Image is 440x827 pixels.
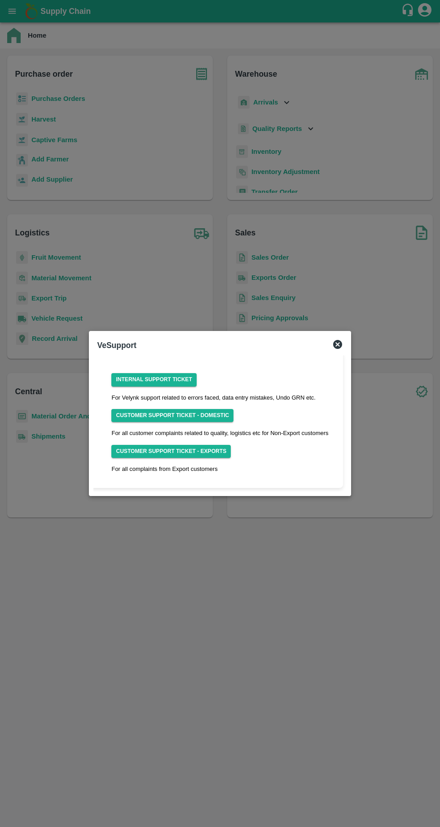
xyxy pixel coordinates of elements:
a: Customer Support Ticket - Exports [111,445,231,458]
p: For Velynk support related to errors faced, data entry mistakes, Undo GRN etc. [111,394,328,402]
a: Internal Support Ticket [111,373,196,386]
a: Customer Support Ticket - Domestic [111,409,233,422]
p: For all complaints from Export customers [111,465,328,474]
b: VeSupport [97,341,136,350]
p: For all customer complaints related to quality, logistics etc for Non-Export customers [111,429,328,438]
